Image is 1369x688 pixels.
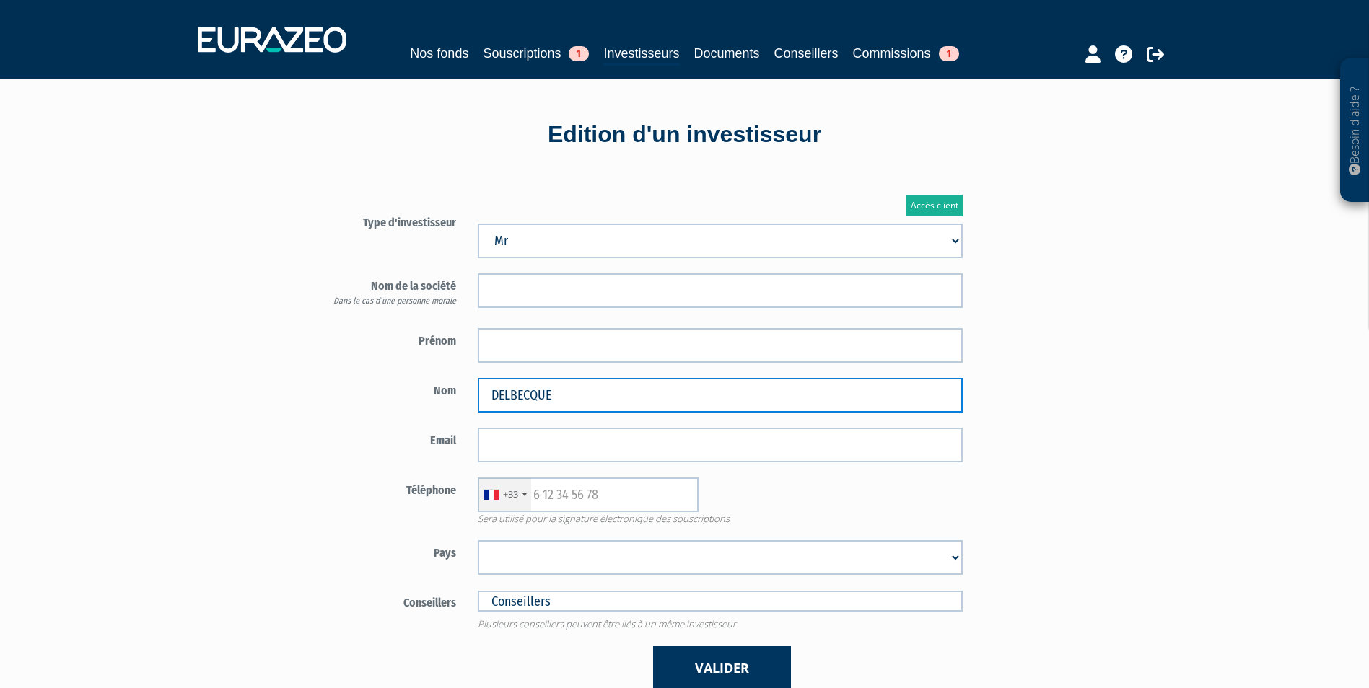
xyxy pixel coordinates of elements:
img: 1732889491-logotype_eurazeo_blanc_rvb.png [198,27,346,53]
label: Type d'investisseur [299,210,468,231]
a: Conseillers [774,43,839,63]
label: Prénom [299,328,468,350]
p: Besoin d'aide ? [1347,66,1363,195]
label: Téléphone [299,477,468,499]
a: Investisseurs [603,43,679,66]
a: Accès client [906,195,963,216]
label: Conseillers [299,590,468,612]
a: Commissions1 [853,43,959,63]
div: Edition d'un investisseur [274,118,1096,151]
a: Souscriptions1 [483,43,589,63]
div: France: +33 [478,478,531,511]
a: Nos fonds [410,43,468,63]
label: Nom de la société [299,273,468,307]
span: 1 [939,46,959,61]
span: Plusieurs conseillers peuvent être liés à un même investisseur [467,617,974,631]
a: Documents [694,43,760,63]
label: Nom [299,378,468,400]
label: Pays [299,540,468,562]
div: +33 [503,488,518,501]
div: Dans le cas d’une personne morale [310,295,457,307]
span: 1 [569,46,589,61]
span: Sera utilisé pour la signature électronique des souscriptions [467,512,974,526]
label: Email [299,428,468,449]
input: 6 12 34 56 78 [478,477,699,512]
